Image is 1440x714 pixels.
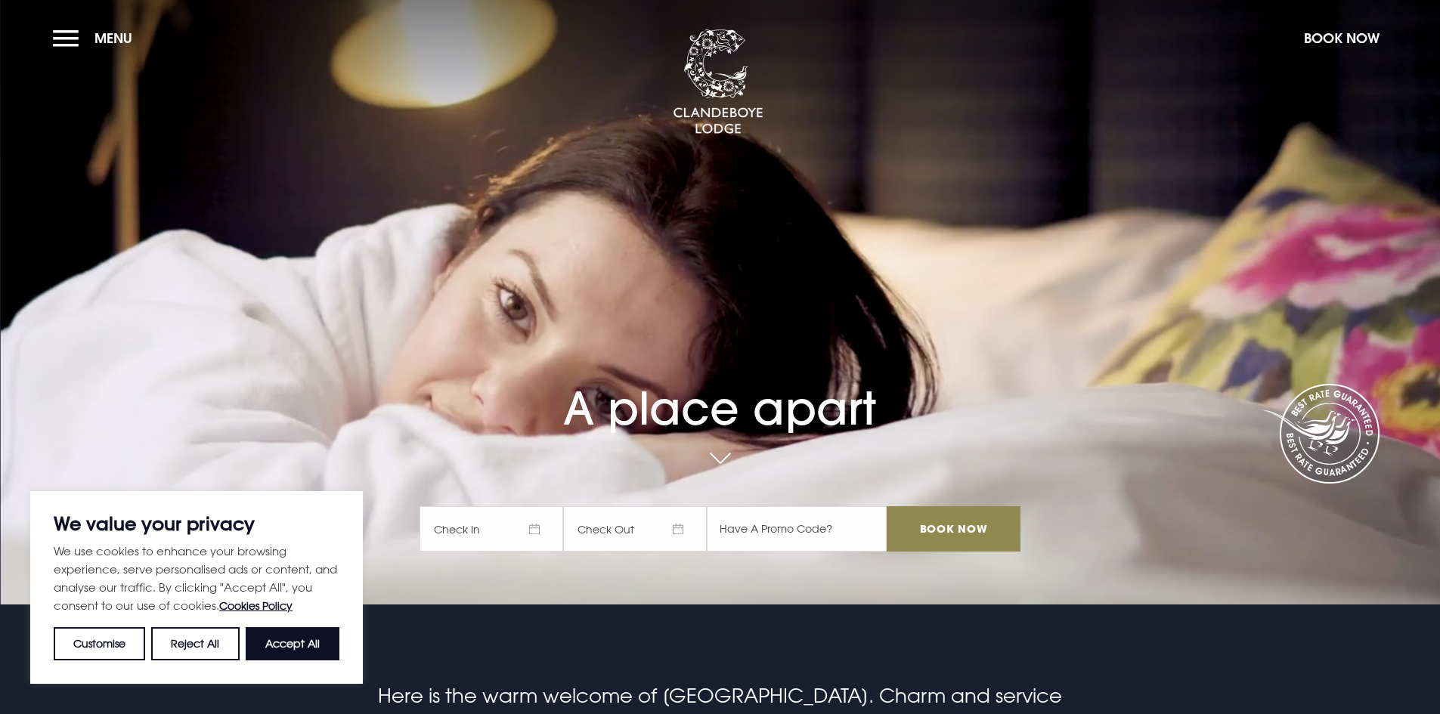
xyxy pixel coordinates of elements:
[420,506,563,552] span: Check In
[151,627,239,660] button: Reject All
[1296,22,1387,54] button: Book Now
[563,506,707,552] span: Check Out
[673,29,763,135] img: Clandeboye Lodge
[887,506,1020,552] input: Book Now
[54,627,145,660] button: Customise
[30,491,363,684] div: We value your privacy
[420,338,1020,435] h1: A place apart
[54,515,339,533] p: We value your privacy
[94,29,132,47] span: Menu
[707,506,887,552] input: Have A Promo Code?
[53,22,140,54] button: Menu
[219,599,293,612] a: Cookies Policy
[246,627,339,660] button: Accept All
[54,542,339,615] p: We use cookies to enhance your browsing experience, serve personalised ads or content, and analys...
